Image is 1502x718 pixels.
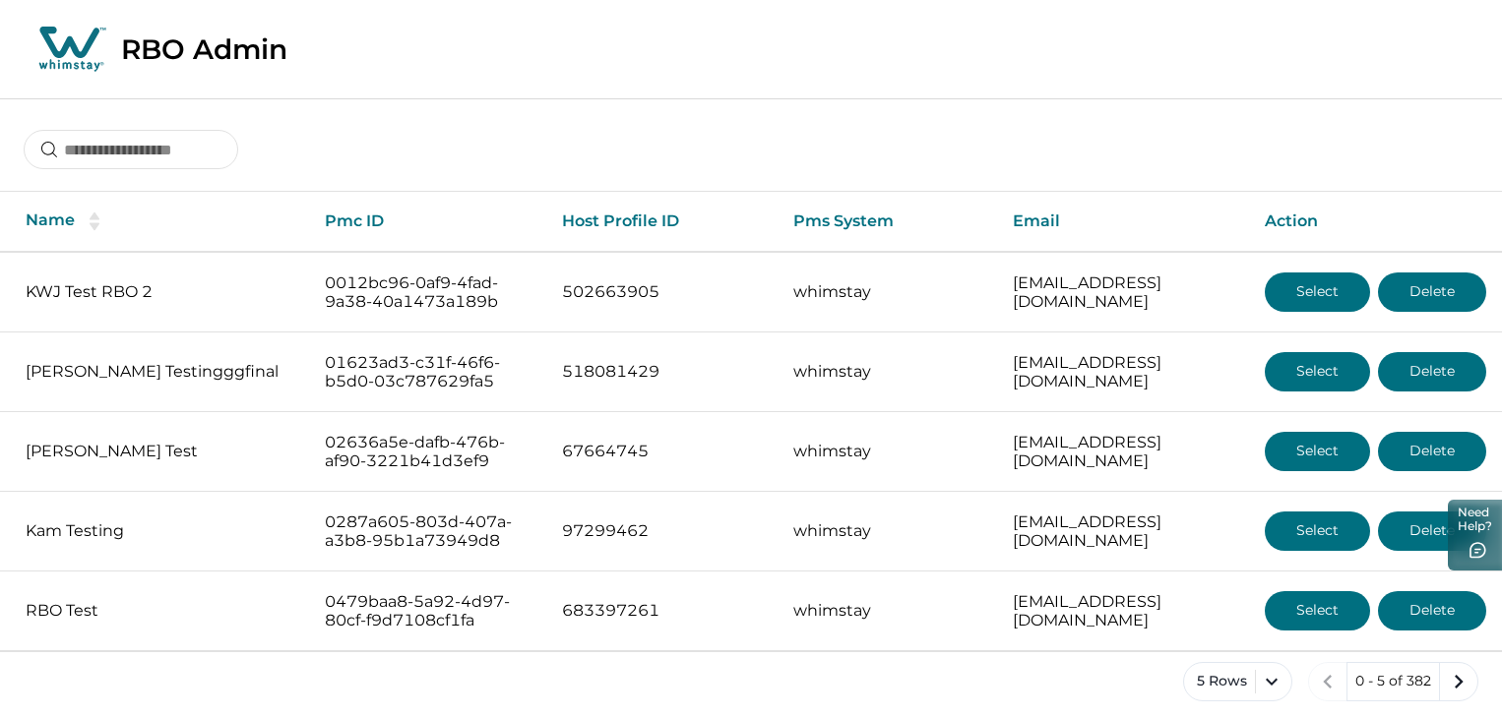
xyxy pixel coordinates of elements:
[1355,672,1431,691] p: 0 - 5 of 382
[1249,192,1502,252] th: Action
[1378,432,1486,471] button: Delete
[562,362,762,382] p: 518081429
[1378,511,1486,551] button: Delete
[26,442,293,461] p: [PERSON_NAME] Test
[1378,591,1486,630] button: Delete
[1265,352,1370,391] button: Select
[793,601,981,621] p: whimstay
[778,192,997,252] th: Pms System
[1013,273,1233,312] p: [EMAIL_ADDRESS][DOMAIN_NAME]
[1378,352,1486,391] button: Delete
[325,273,532,312] p: 0012bc96-0af9-4fad-9a38-40a1473a189b
[546,192,778,252] th: Host Profile ID
[75,211,114,231] button: sorting
[793,362,981,382] p: whimstay
[1378,272,1486,312] button: Delete
[26,362,293,382] p: [PERSON_NAME] Testingggfinal
[1013,353,1233,391] p: [EMAIL_ADDRESS][DOMAIN_NAME]
[1265,591,1370,630] button: Select
[325,592,532,630] p: 0479baa8-5a92-4d97-80cf-f9d7108cf1fa
[793,521,981,541] p: whimstay
[325,433,532,471] p: 02636a5e-dafb-476b-af90-3221b41d3ef9
[1013,512,1233,551] p: [EMAIL_ADDRESS][DOMAIN_NAME]
[562,521,762,541] p: 97299462
[562,601,762,621] p: 683397261
[121,32,287,66] p: RBO Admin
[1308,662,1347,701] button: previous page
[26,521,293,541] p: Kam Testing
[1183,662,1292,701] button: 5 Rows
[26,282,293,302] p: KWJ Test RBO 2
[1013,592,1233,630] p: [EMAIL_ADDRESS][DOMAIN_NAME]
[1013,433,1233,471] p: [EMAIL_ADDRESS][DOMAIN_NAME]
[793,282,981,302] p: whimstay
[1439,662,1478,701] button: next page
[325,353,532,391] p: 01623ad3-c31f-46f6-b5d0-03c787629fa5
[309,192,547,252] th: Pmc ID
[997,192,1249,252] th: Email
[562,282,762,302] p: 502663905
[325,512,532,551] p: 0287a605-803d-407a-a3b8-95b1a73949d8
[1265,272,1370,312] button: Select
[1346,662,1440,701] button: 0 - 5 of 382
[1265,432,1370,471] button: Select
[562,442,762,461] p: 67664745
[26,601,293,621] p: RBO Test
[1265,511,1370,551] button: Select
[793,442,981,461] p: whimstay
